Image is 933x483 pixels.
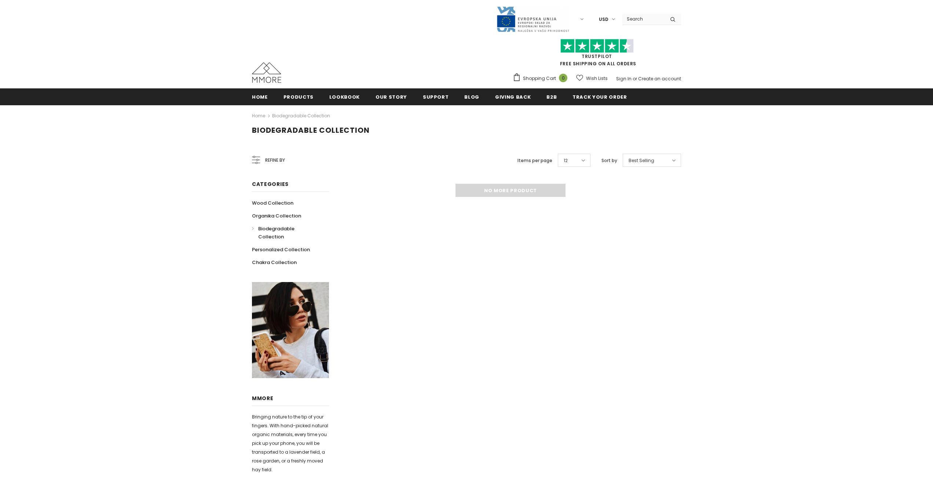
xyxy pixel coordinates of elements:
[559,74,567,82] span: 0
[464,88,479,105] a: Blog
[376,94,407,100] span: Our Story
[495,88,531,105] a: Giving back
[564,157,568,164] span: 12
[496,16,570,22] a: Javni Razpis
[283,88,314,105] a: Products
[252,111,265,120] a: Home
[252,413,329,474] p: Bringing nature to the tip of your fingers. With hand-picked natural organic materials, every tim...
[560,39,634,53] img: Trust Pilot Stars
[376,88,407,105] a: Our Story
[252,222,321,243] a: Biodegradable Collection
[252,125,370,135] span: Biodegradable Collection
[252,212,301,219] span: Organika Collection
[601,157,617,164] label: Sort by
[423,94,449,100] span: support
[423,88,449,105] a: support
[495,94,531,100] span: Giving back
[546,88,557,105] a: B2B
[329,94,360,100] span: Lookbook
[252,180,289,188] span: Categories
[258,225,294,240] span: Biodegradable Collection
[576,72,608,85] a: Wish Lists
[572,94,627,100] span: Track your order
[252,62,281,83] img: MMORE Cases
[582,53,612,59] a: Trustpilot
[265,156,285,164] span: Refine by
[252,395,274,402] span: MMORE
[496,6,570,33] img: Javni Razpis
[252,88,268,105] a: Home
[252,200,293,206] span: Wood Collection
[586,75,608,82] span: Wish Lists
[629,157,654,164] span: Best Selling
[513,73,571,84] a: Shopping Cart 0
[283,94,314,100] span: Products
[252,197,293,209] a: Wood Collection
[329,88,360,105] a: Lookbook
[546,94,557,100] span: B2B
[633,76,637,82] span: or
[517,157,552,164] label: Items per page
[252,259,297,266] span: Chakra Collection
[252,243,310,256] a: Personalized Collection
[513,42,681,67] span: FREE SHIPPING ON ALL ORDERS
[464,94,479,100] span: Blog
[572,88,627,105] a: Track your order
[622,14,665,24] input: Search Site
[252,94,268,100] span: Home
[272,113,330,119] a: Biodegradable Collection
[252,256,297,269] a: Chakra Collection
[252,246,310,253] span: Personalized Collection
[616,76,632,82] a: Sign In
[638,76,681,82] a: Create an account
[523,75,556,82] span: Shopping Cart
[252,209,301,222] a: Organika Collection
[599,16,608,23] span: USD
